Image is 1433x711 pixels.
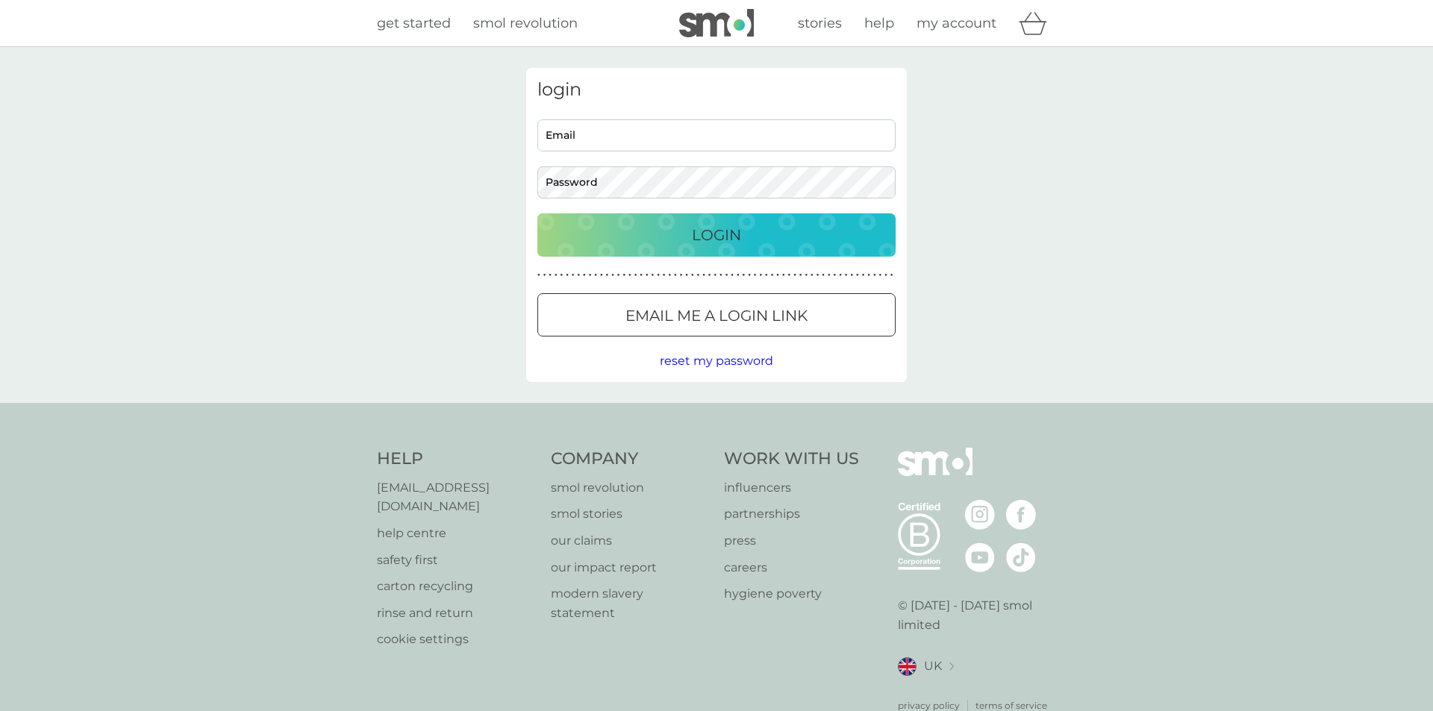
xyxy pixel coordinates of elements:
h3: login [537,79,896,101]
p: ● [680,272,683,279]
a: careers [724,558,859,577]
img: smol [898,448,972,498]
span: stories [798,15,842,31]
p: ● [622,272,625,279]
h4: Work With Us [724,448,859,471]
span: my account [917,15,996,31]
p: Login [692,223,741,247]
a: modern slavery statement [551,584,710,622]
a: carton recycling [377,577,536,596]
p: ● [834,272,837,279]
img: UK flag [898,657,917,676]
p: ● [589,272,592,279]
a: smol revolution [473,13,578,34]
a: hygiene poverty [724,584,859,604]
p: ● [674,272,677,279]
a: smol stories [551,504,710,524]
p: ● [600,272,603,279]
a: safety first [377,551,536,570]
p: ● [822,272,825,279]
img: select a new location [949,663,954,671]
a: my account [917,13,996,34]
p: ● [890,272,893,279]
p: ● [862,272,865,279]
span: smol revolution [473,15,578,31]
a: influencers [724,478,859,498]
p: ● [691,272,694,279]
p: ● [793,272,796,279]
p: ● [577,272,580,279]
p: ● [583,272,586,279]
p: ● [628,272,631,279]
p: ● [731,272,734,279]
p: ● [555,272,558,279]
p: ● [663,272,666,279]
p: ● [828,272,831,279]
img: visit the smol Facebook page [1006,500,1036,530]
p: © [DATE] - [DATE] smol limited [898,596,1057,634]
p: ● [537,272,540,279]
img: visit the smol Youtube page [965,542,995,572]
a: help centre [377,524,536,543]
p: ● [817,272,819,279]
p: ● [725,272,728,279]
p: ● [566,272,569,279]
p: ● [702,272,705,279]
p: ● [811,272,814,279]
p: ● [543,272,546,279]
p: ● [788,272,791,279]
p: ● [697,272,700,279]
p: ● [549,272,552,279]
button: reset my password [660,351,773,371]
a: smol revolution [551,478,710,498]
p: ● [719,272,722,279]
a: [EMAIL_ADDRESS][DOMAIN_NAME] [377,478,536,516]
p: press [724,531,859,551]
p: ● [799,272,802,279]
p: Email me a login link [625,304,808,328]
p: ● [873,272,876,279]
button: Login [537,213,896,257]
a: our impact report [551,558,710,577]
p: ● [867,272,870,279]
p: ● [754,272,757,279]
p: ● [771,272,774,279]
p: ● [572,272,575,279]
p: ● [685,272,688,279]
p: ● [668,272,671,279]
span: UK [924,657,942,676]
span: get started [377,15,451,31]
p: ● [561,272,563,279]
p: ● [594,272,597,279]
p: ● [776,272,779,279]
a: rinse and return [377,604,536,623]
a: cookie settings [377,630,536,649]
p: ● [759,272,762,279]
p: ● [640,272,643,279]
p: ● [884,272,887,279]
a: partnerships [724,504,859,524]
p: ● [856,272,859,279]
p: ● [617,272,620,279]
span: help [864,15,894,31]
p: ● [708,272,711,279]
p: ● [782,272,785,279]
h4: Company [551,448,710,471]
p: ● [737,272,740,279]
p: ● [611,272,614,279]
p: ● [879,272,882,279]
p: ● [845,272,848,279]
p: ● [646,272,649,279]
